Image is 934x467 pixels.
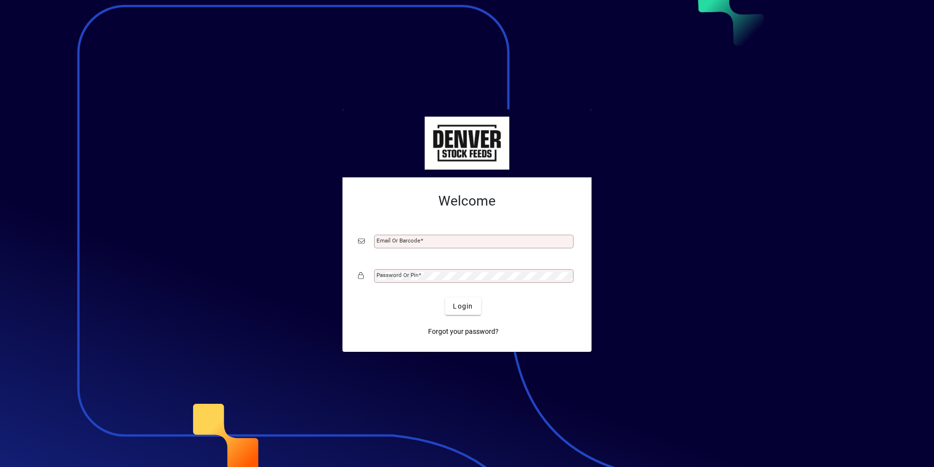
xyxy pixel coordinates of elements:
[445,297,481,315] button: Login
[377,272,418,278] mat-label: Password or Pin
[377,237,420,244] mat-label: Email or Barcode
[424,323,503,340] a: Forgot your password?
[453,301,473,311] span: Login
[428,327,499,337] span: Forgot your password?
[358,193,576,209] h2: Welcome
